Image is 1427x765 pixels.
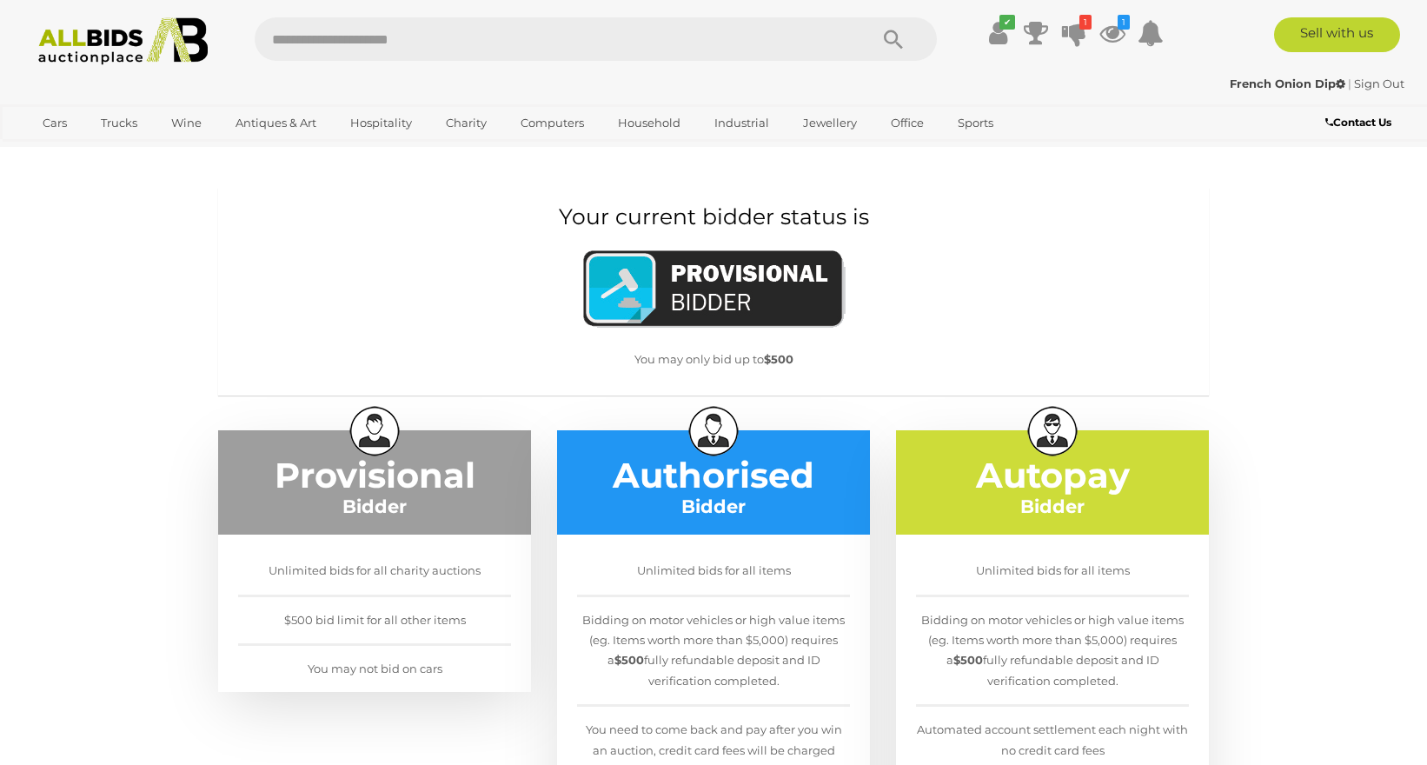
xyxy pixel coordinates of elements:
[879,109,935,137] a: Office
[1354,76,1404,90] a: Sign Out
[1099,17,1125,49] a: 1
[90,109,149,137] a: Trucks
[435,109,498,137] a: Charity
[238,597,511,646] div: $500 bid limit for all other items
[1348,76,1351,90] span: |
[976,454,1130,496] b: Autopay
[792,109,868,137] a: Jewellery
[916,597,1189,708] div: Bidding on motor vehicles or high value items (eg. Items worth more than $5,000) requires a fully...
[160,109,213,137] a: Wine
[348,404,401,456] img: low-small.png
[607,109,692,137] a: Household
[29,17,217,65] img: Allbids.com.au
[681,496,746,517] b: Bidder
[985,17,1011,49] a: ✔
[577,548,850,596] div: Unlimited bids for all items
[1118,15,1130,30] i: 1
[236,205,1191,229] h1: Your current bidder status is
[613,454,814,496] b: Authorised
[703,109,780,137] a: Industrial
[275,454,475,496] b: Provisional
[764,352,793,366] b: $500
[1325,113,1396,132] a: Contact Us
[342,496,407,517] b: Bidder
[238,548,511,596] div: Unlimited bids for all charity auctions
[1020,496,1085,517] b: Bidder
[1230,76,1345,90] strong: French Onion Dip
[1026,404,1079,456] img: top-small.png
[224,109,328,137] a: Antiques & Art
[946,109,1005,137] a: Sports
[687,404,740,456] img: med-small.png
[31,137,177,166] a: [GEOGRAPHIC_DATA]
[1079,15,1092,30] i: 1
[850,17,937,61] button: Search
[582,247,846,332] img: ProvisionalBidder.png
[509,109,595,137] a: Computers
[1061,17,1087,49] a: 1
[614,653,644,667] strong: $500
[31,109,78,137] a: Cars
[577,597,850,708] div: Bidding on motor vehicles or high value items (eg. Items worth more than $5,000) requires a fully...
[953,653,983,667] strong: $500
[236,349,1191,369] p: You may only bid up to
[238,646,511,692] div: You may not bid on cars
[916,548,1189,596] div: Unlimited bids for all items
[1325,116,1391,129] b: Contact Us
[999,15,1015,30] i: ✔
[1274,17,1400,52] a: Sell with us
[1230,76,1348,90] a: French Onion Dip
[339,109,423,137] a: Hospitality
